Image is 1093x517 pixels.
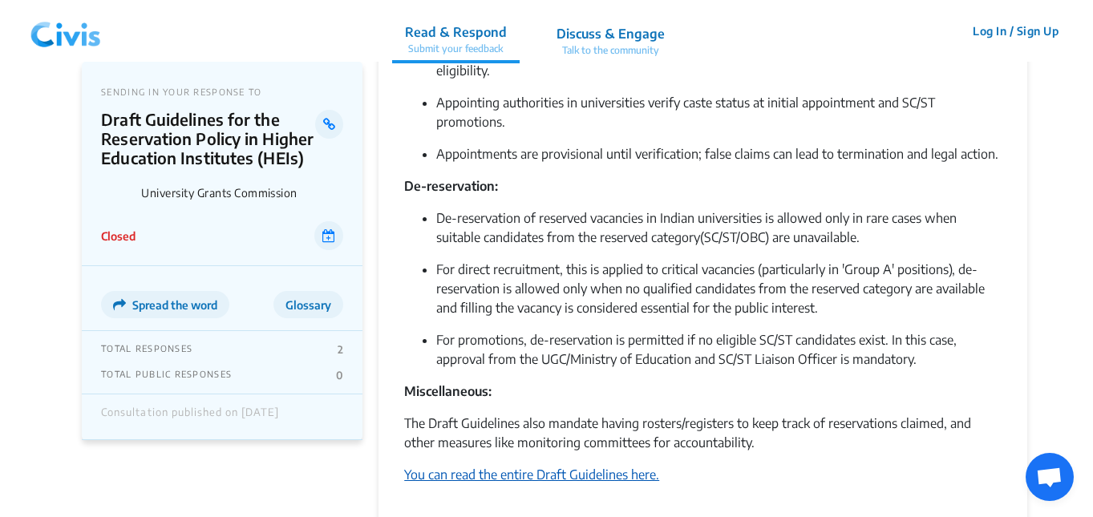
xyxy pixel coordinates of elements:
div: Consultation published on [DATE] [101,406,279,427]
img: navlogo.png [24,7,107,55]
a: Open chat [1026,453,1074,501]
p: TOTAL PUBLIC RESPONSES [101,369,232,382]
p: The Draft Guidelines also mandate having rosters/registers to keep track of reservations claimed,... [404,414,1002,452]
b: Miscellaneous: [404,383,492,399]
p: 2 [338,343,343,356]
a: You can read the entire Draft Guidelines here. [404,467,659,483]
p: SENDING IN YOUR RESPONSE TO [101,87,343,97]
p: Draft Guidelines for the Reservation Policy in Higher Education Institutes (HEIs) [101,110,315,168]
span: Spread the word [132,298,217,312]
p: Submit your feedback [405,42,507,56]
p: Read & Respond [405,22,507,42]
b: De-reservation: [404,178,498,194]
button: Log In / Sign Up [962,18,1069,43]
p: University Grants Commission [141,186,343,200]
p: For promotions, de-reservation is permitted if no eligible SC/ST candidates exist. In this case, ... [436,330,1002,369]
p: Closed [101,228,136,244]
p: For direct recruitment, this is applied to critical vacancies (particularly in 'Group A' position... [436,260,1002,317]
button: Spread the word [101,291,229,318]
span: Glossary [285,298,331,312]
p: Appointing authorities in universities verify caste status at initial appointment and SC/ST promo... [436,93,1002,131]
p: Discuss & Engage [557,24,665,43]
p: 0 [336,369,343,382]
p: Appointments are provisional until verification; false claims can lead to termination and legal a... [436,144,1002,164]
button: Glossary [273,291,343,318]
p: De-reservation of reserved vacancies in Indian universities is allowed only in rare cases when su... [436,208,1002,247]
p: TOTAL RESPONSES [101,343,192,356]
img: University Grants Commission logo [101,176,135,209]
p: Talk to the community [557,43,665,58]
